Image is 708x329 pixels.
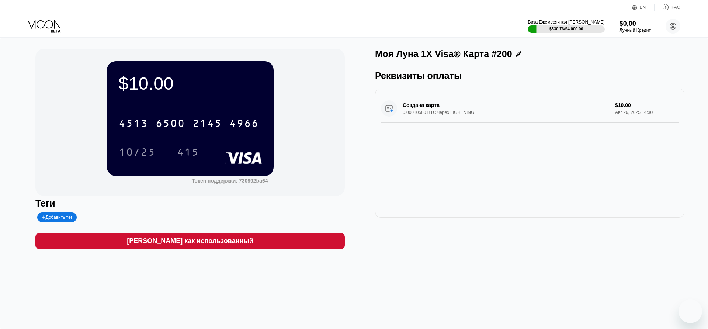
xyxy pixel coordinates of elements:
div: 4513650021454966 [114,114,263,132]
div: Токен поддержки: 730992ba64 [192,178,268,184]
div: 4966 [229,118,259,130]
div: Реквизиты оплаты [375,70,684,81]
div: [PERSON_NAME] как использованный [127,237,253,245]
div: Теги [35,198,345,209]
div: FAQ [655,4,680,11]
div: Моя Луна 1X Visa® Карта #200 [375,49,512,59]
div: 10/25 [113,143,161,161]
div: 2145 [192,118,222,130]
div: 6500 [156,118,185,130]
div: 415 [171,143,205,161]
div: [PERSON_NAME] как использованный [35,233,345,249]
iframe: Кнопка запуска окна обмена сообщениями [678,299,702,323]
div: EN [632,4,655,11]
div: Виза Ежемесячная [PERSON_NAME]$530.76/$4,000.00 [528,20,604,33]
div: 415 [177,147,199,159]
div: Добавить тег [37,212,77,222]
div: $530.76/$4,000.00 [549,27,583,31]
div: $0,00 [619,20,651,28]
div: Виза Ежемесячная [PERSON_NAME] [528,20,604,25]
div: $10.00 [119,73,262,94]
div: Добавить тег [42,215,72,220]
div: $0,00Лунный Кредит [619,20,651,33]
div: 4513 [119,118,148,130]
div: 10/25 [119,147,156,159]
div: FAQ [671,5,680,10]
div: EN [640,5,646,10]
div: Лунный Кредит [619,28,651,33]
